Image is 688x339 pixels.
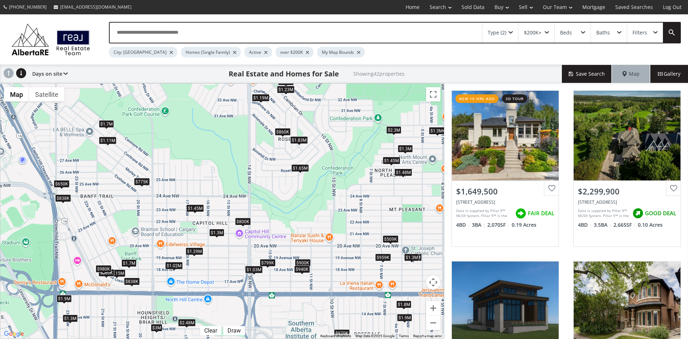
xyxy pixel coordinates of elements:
span: FAIR DEAL [528,209,554,217]
span: [EMAIL_ADDRESS][DOMAIN_NAME] [60,4,132,10]
div: Beds [560,30,572,35]
div: $838K [124,277,140,285]
div: Clear [202,327,219,334]
div: $2,299,900 [578,186,676,197]
div: Click to clear. [200,327,221,334]
h2: Showing 42 properties [353,71,405,76]
div: $800K [235,217,251,225]
div: $1.3M [209,229,224,236]
div: City: [GEOGRAPHIC_DATA] [109,47,177,57]
div: My Map Bounds [317,47,365,57]
div: Gallery [650,65,688,83]
div: Draw [226,327,243,334]
div: Days on site [29,65,68,83]
span: 0.19 Acres [512,221,536,229]
span: GOOD DEAL [645,209,676,217]
span: 3 BA [472,221,486,229]
a: Open this area in Google Maps (opens a new window) [2,329,26,339]
button: Show street map [4,87,29,102]
div: $1.29M [186,248,203,255]
img: Logo [8,22,94,57]
h1: Real Estate and Homes for Sale [229,69,339,79]
div: $865K [278,77,294,85]
div: $1.7M [121,259,137,267]
div: $200K+ [524,30,541,35]
div: $1.3M+ [429,127,446,135]
div: $1.15M [108,269,125,277]
span: Map [622,70,640,77]
div: Homes (Single Family) [181,47,241,57]
div: Active [244,47,272,57]
button: Zoom in [426,301,440,315]
div: $880K [99,269,114,276]
div: $1.83M [290,136,308,144]
div: 5 Roselawn Crescent NW, Calgary, AB T2K 1L4 [456,199,554,205]
div: $970K [334,329,350,336]
div: $1.3M [404,253,419,261]
span: Map data ©2025 Google [355,334,395,338]
div: Click to draw. [223,327,245,334]
img: Google [2,329,26,339]
div: $1.19M [252,94,269,102]
div: $1.7M [99,120,114,128]
span: [PHONE_NUMBER] [9,4,47,10]
a: $2,299,900[STREET_ADDRESS]Data is supplied by Pillar 9™ MLS® System. Pillar 9™ is the owner of th... [566,83,688,254]
div: $1.45M [186,204,204,212]
div: $1.02M [165,262,183,269]
div: $1.3M [63,314,78,322]
a: new 15 hrs ago3d tour$1,649,500[STREET_ADDRESS]Data is supplied by Pillar 9™ MLS® System. Pillar ... [444,83,566,254]
div: Baths [596,30,610,35]
div: $1.11M [99,137,116,144]
div: $1.45M [383,156,400,164]
div: $2.3M [386,126,401,134]
span: 2,665 SF [613,221,636,229]
div: Data is supplied by Pillar 9™ MLS® System. Pillar 9™ is the owner of the copyright in its MLS® Sy... [456,208,512,219]
button: Show satellite imagery [29,87,64,102]
img: rating icon [631,206,645,221]
span: Gallery [658,70,680,77]
button: Save Search [562,65,612,83]
div: Map [612,65,650,83]
div: $1.3M [398,145,413,152]
div: $1.9M [397,314,412,321]
button: Toggle fullscreen view [426,87,440,102]
span: 0.10 Acres [638,221,663,229]
div: over $200K [276,47,314,57]
div: $3M [151,324,162,331]
div: $509K [383,235,398,243]
div: $900K [295,259,311,266]
div: $650K [54,180,70,188]
div: Filters [632,30,647,35]
div: $799K [260,259,276,266]
a: [EMAIL_ADDRESS][DOMAIN_NAME] [50,0,135,14]
div: $959K [375,254,391,261]
div: Type (2) [488,30,506,35]
div: $1.8M [396,301,411,308]
div: $980K [96,265,111,273]
a: Report a map error [413,334,442,338]
div: $940K [294,265,310,273]
div: $838K [55,194,71,202]
span: 4 BD [456,221,470,229]
span: 2,070 SF [487,221,510,229]
div: $1.23M [277,86,295,93]
div: $1.48M [395,168,412,176]
div: $1.65M [291,164,309,171]
div: $1.9M [57,295,72,302]
button: Zoom out [426,316,440,330]
span: 3.5 BA [594,221,612,229]
a: Terms [399,334,409,338]
div: $1.03M [245,265,263,273]
div: $1,649,500 [456,186,554,197]
div: $860K [275,128,291,135]
div: 664 29 Avenue NW, Calgary, AB T2M 2M7 [578,199,676,205]
div: Data is supplied by Pillar 9™ MLS® System. Pillar 9™ is the owner of the copyright in its MLS® Sy... [578,208,629,219]
div: $2.48M [178,319,196,326]
button: Keyboard shortcuts [320,334,351,339]
span: 4 BD [578,221,592,229]
img: rating icon [513,206,528,221]
button: Map camera controls [426,275,440,289]
div: $775K [134,178,150,185]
